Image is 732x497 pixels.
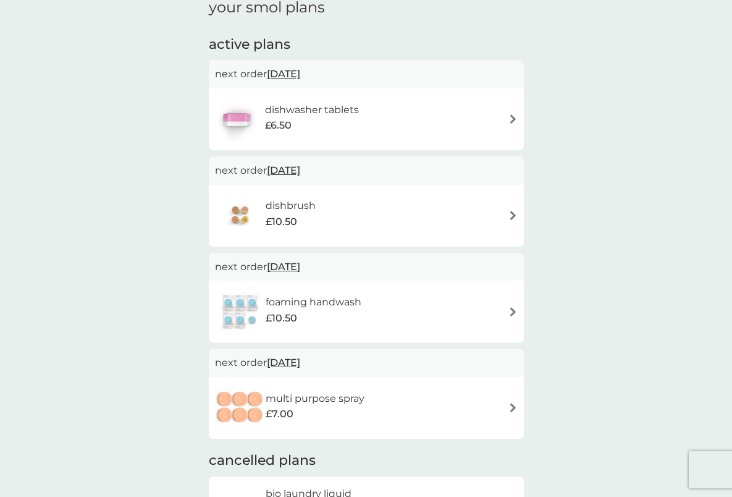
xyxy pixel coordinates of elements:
[266,214,297,230] span: £10.50
[265,102,359,118] h6: dishwasher tablets
[215,386,266,430] img: multi purpose spray
[266,310,297,326] span: £10.50
[265,117,292,134] span: £6.50
[209,35,524,54] h2: active plans
[215,290,266,333] img: foaming handwash
[215,194,266,237] img: dishbrush
[209,451,524,470] h2: cancelled plans
[266,406,293,422] span: £7.00
[267,158,300,182] span: [DATE]
[508,403,518,412] img: arrow right
[267,255,300,279] span: [DATE]
[508,307,518,316] img: arrow right
[267,350,300,375] span: [DATE]
[266,391,364,407] h6: multi purpose spray
[508,114,518,124] img: arrow right
[266,294,361,310] h6: foaming handwash
[215,355,518,371] p: next order
[508,211,518,220] img: arrow right
[267,62,300,86] span: [DATE]
[215,259,518,275] p: next order
[266,198,316,214] h6: dishbrush
[215,163,518,179] p: next order
[215,98,258,141] img: dishwasher tablets
[215,66,518,82] p: next order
